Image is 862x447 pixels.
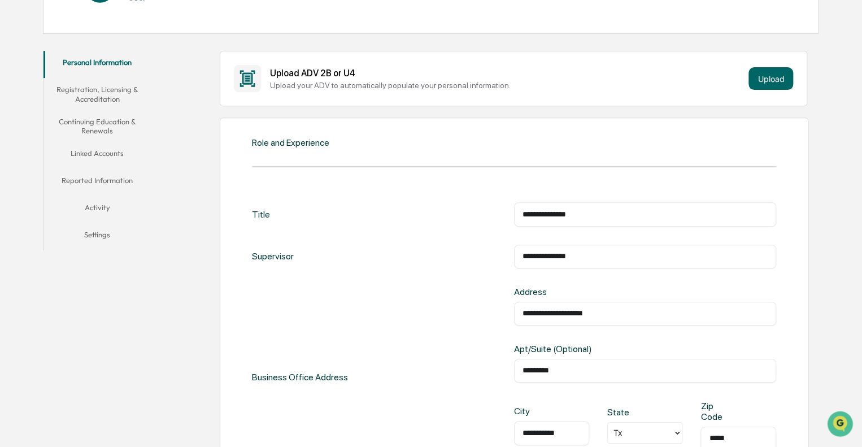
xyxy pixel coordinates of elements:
div: Upload ADV 2B or U4 [270,68,745,79]
a: 🗄️Attestations [77,138,145,158]
div: Apt/Suite (Optional) [514,344,632,354]
div: 🖐️ [11,144,20,153]
button: Reported Information [43,169,151,196]
button: Registration, Licensing & Accreditation [43,78,151,110]
div: Supervisor [252,245,294,268]
div: secondary tabs example [43,51,151,250]
button: Activity [43,196,151,223]
div: Address [514,287,632,297]
button: Upload [748,67,793,90]
div: 🗄️ [82,144,91,153]
div: City [514,406,548,416]
div: State [607,407,641,418]
button: Personal Information [43,51,151,78]
div: 🔎 [11,165,20,174]
button: Continuing Education & Renewals [43,110,151,142]
a: Powered byPylon [80,191,137,200]
span: Data Lookup [23,164,71,175]
iframe: Open customer support [826,410,856,440]
div: Role and Experience [252,137,329,148]
div: Zip Code [700,401,734,422]
button: Linked Accounts [43,142,151,169]
div: Title [252,202,270,226]
button: Settings [43,223,151,250]
div: Start new chat [38,86,185,98]
div: Upload your ADV to automatically populate your personal information. [270,81,745,90]
button: Start new chat [192,90,206,103]
a: 🔎Data Lookup [7,159,76,180]
p: How can we help? [11,24,206,42]
a: 🖐️Preclearance [7,138,77,158]
img: 1746055101610-c473b297-6a78-478c-a979-82029cc54cd1 [11,86,32,107]
span: Pylon [112,192,137,200]
div: We're available if you need us! [38,98,143,107]
span: Preclearance [23,142,73,154]
span: Attestations [93,142,140,154]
